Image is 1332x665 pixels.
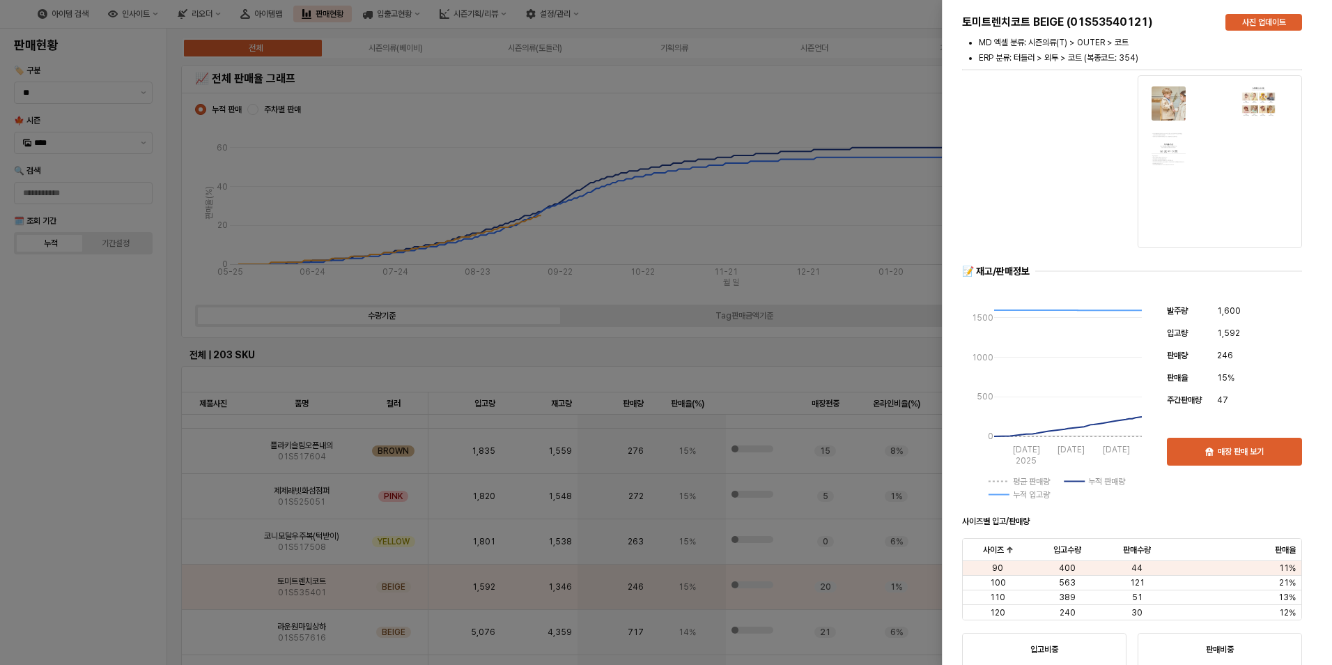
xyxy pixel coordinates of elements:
span: 240 [1060,607,1076,618]
span: 21% [1279,577,1296,588]
span: 100 [990,577,1006,588]
button: 매장 판매 보기 [1167,438,1302,466]
span: 246 [1217,349,1233,362]
button: 사진 업데이트 [1225,14,1302,31]
span: 입고수량 [1053,544,1081,556]
span: 90 [992,563,1003,574]
span: 판매율 [1275,544,1296,556]
span: 389 [1059,592,1076,603]
span: 발주량 [1167,306,1188,316]
span: 주간판매량 [1167,395,1202,405]
span: 110 [990,592,1005,603]
span: 15% [1217,371,1234,385]
span: 563 [1059,577,1076,588]
span: 121 [1130,577,1145,588]
p: 매장 판매 보기 [1218,446,1264,457]
div: 📝 재고/판매정보 [962,265,1030,278]
span: 판매율 [1167,373,1188,383]
strong: 입고비중 [1030,645,1058,655]
span: 12% [1279,607,1296,618]
p: 사진 업데이트 [1242,17,1286,28]
span: 51 [1132,592,1143,603]
span: 판매수량 [1123,544,1151,556]
strong: 사이즈별 입고/판매량 [962,517,1030,526]
strong: 판매비중 [1206,645,1234,655]
li: ERP 분류: 터들러 > 외투 > 코트 (복종코드: 354) [979,52,1302,64]
span: 13% [1278,592,1296,603]
span: 47 [1217,393,1228,407]
span: 30 [1131,607,1143,618]
span: 400 [1059,563,1076,574]
li: MD 엑셀 분류: 시즌의류(T) > OUTER > 코트 [979,36,1302,49]
span: 사이즈 [983,544,1004,556]
h5: 토미트렌치코트 BEIGE (01S53540121) [962,15,1214,29]
span: 입고량 [1167,328,1188,338]
span: 1,600 [1217,304,1241,318]
span: 11% [1279,563,1296,574]
span: 판매량 [1167,351,1188,360]
span: 120 [990,607,1005,618]
span: 1,592 [1217,326,1240,340]
span: 44 [1131,563,1143,574]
